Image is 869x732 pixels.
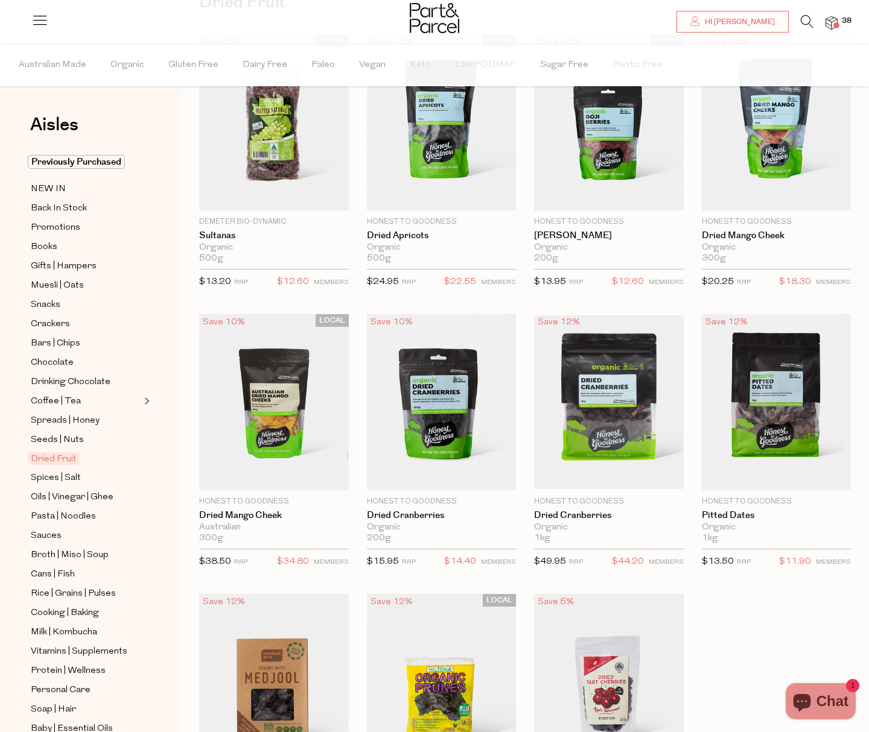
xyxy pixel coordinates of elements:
[31,413,141,428] a: Spreads | Honey
[402,279,416,286] small: RRP
[534,242,684,253] div: Organic
[702,253,726,264] span: 300g
[199,34,349,210] img: Sultanas
[782,683,859,722] inbox-online-store-chat: Shopify online store chat
[199,216,349,227] p: Demeter Bio-Dynamic
[31,625,97,640] span: Milk | Kombucha
[31,432,141,447] a: Seeds | Nuts
[31,298,60,312] span: Snacks
[367,314,416,330] div: Save 10%
[702,34,851,210] img: Dried Mango Cheek
[314,559,349,566] small: MEMBERS
[31,356,74,370] span: Chocolate
[569,559,583,566] small: RRP
[30,116,78,146] a: Aisles
[367,557,399,566] span: $15.95
[612,554,644,570] span: $44.20
[534,314,584,330] div: Save 12%
[367,253,391,264] span: 500g
[534,253,558,264] span: 200g
[737,559,751,566] small: RRP
[31,664,106,678] span: Protein | Wellness
[31,702,141,717] a: Soap | Hair
[316,314,349,327] span: LOCAL
[702,230,851,241] a: Dried Mango Cheek
[31,625,141,640] a: Milk | Kombucha
[31,645,127,659] span: Vitamins | Supplements
[31,201,87,216] span: Back In Stock
[649,559,684,566] small: MEMBERS
[19,44,86,86] span: Australian Made
[359,44,386,86] span: Vegan
[31,606,99,620] span: Cooking | Baking
[367,510,517,521] a: Dried Cranberries
[702,277,734,286] span: $20.25
[444,274,476,290] span: $22.55
[534,594,578,610] div: Save 5%
[277,274,309,290] span: $12.60
[31,548,109,563] span: Broth | Miso | Soup
[31,433,84,447] span: Seeds | Nuts
[702,242,851,253] div: Organic
[31,567,75,582] span: Cans | Fish
[702,17,775,27] span: Hi [PERSON_NAME]
[534,315,684,489] img: Dried Cranberries
[534,277,566,286] span: $13.95
[31,683,141,698] a: Personal Care
[31,221,80,235] span: Promotions
[534,510,684,521] a: Dried Cranberries
[540,44,588,86] span: Sugar Free
[534,216,684,227] p: Honest to Goodness
[367,533,391,544] span: 200g
[31,220,141,235] a: Promotions
[31,683,91,698] span: Personal Care
[199,533,223,544] span: 300g
[31,644,141,659] a: Vitamins | Supplements
[31,414,100,428] span: Spreads | Honey
[28,155,125,169] span: Previously Purchased
[31,471,81,485] span: Spices | Salt
[31,702,76,717] span: Soap | Hair
[534,230,684,241] a: [PERSON_NAME]
[110,44,144,86] span: Organic
[199,522,349,533] div: Australian
[826,16,838,29] a: 38
[31,297,141,312] a: Snacks
[367,522,517,533] div: Organic
[199,277,231,286] span: $13.20
[367,314,517,490] img: Dried Cranberries
[839,16,855,27] span: 38
[31,240,57,254] span: Books
[31,394,81,409] span: Coffee | Tea
[569,279,583,286] small: RRP
[649,279,684,286] small: MEMBERS
[31,182,66,197] span: NEW IN
[199,496,349,507] p: Honest to Goodness
[779,554,811,570] span: $11.90
[534,522,684,533] div: Organic
[30,112,78,138] span: Aisles
[444,554,476,570] span: $14.40
[31,374,141,390] a: Drinking Chocolate
[367,594,416,610] div: Save 12%
[612,274,644,290] span: $12.60
[31,528,141,543] a: Sauces
[702,533,718,544] span: 1kg
[277,554,309,570] span: $34.80
[534,496,684,507] p: Honest to Goodness
[31,509,141,524] a: Pasta | Noodles
[31,279,84,293] span: Muesli | Oats
[199,314,349,490] img: Dried Mango Cheek
[31,470,141,485] a: Spices | Salt
[31,201,141,216] a: Back In Stock
[199,242,349,253] div: Organic
[31,490,141,505] a: Oils | Vinegar | Ghee
[402,559,416,566] small: RRP
[31,529,62,543] span: Sauces
[367,34,517,210] img: Dried Apricots
[816,279,851,286] small: MEMBERS
[31,355,141,370] a: Chocolate
[455,44,516,86] span: Low FODMAP
[481,279,516,286] small: MEMBERS
[31,510,96,524] span: Pasta | Noodles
